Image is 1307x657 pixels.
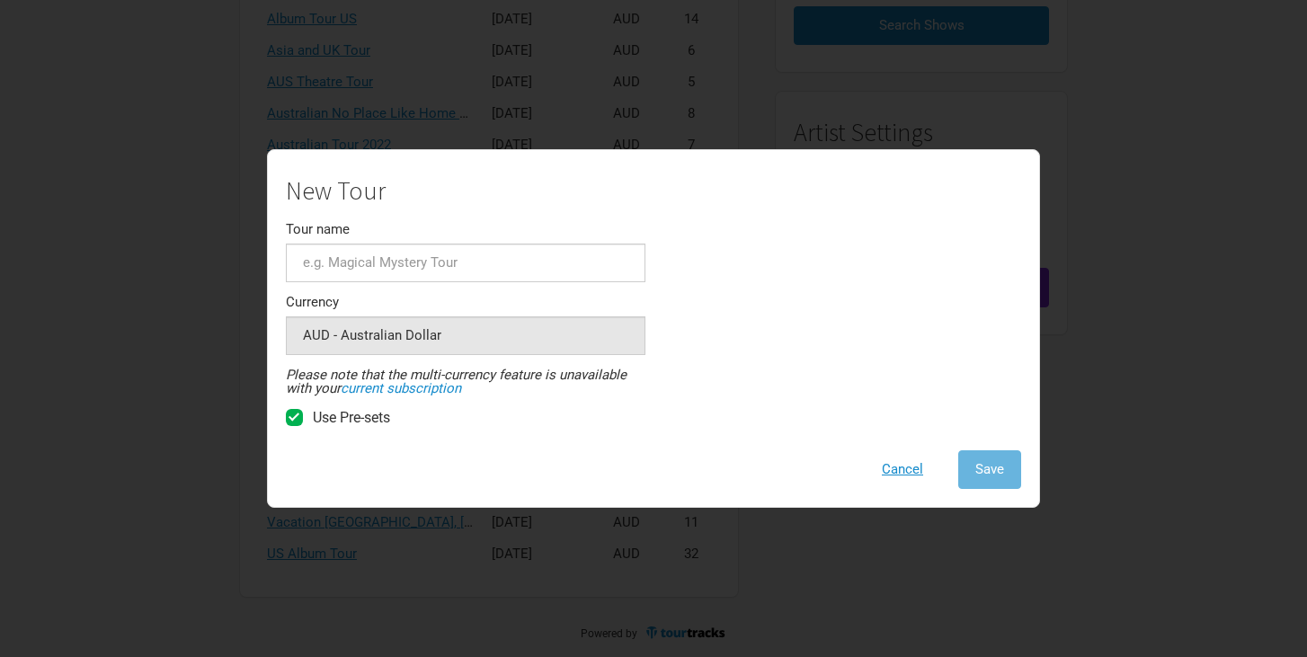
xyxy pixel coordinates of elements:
[286,223,350,236] label: Tour name
[286,244,645,282] input: e.g. Magical Mystery Tour
[865,460,940,476] a: Cancel
[865,450,940,489] button: Cancel
[341,380,461,396] a: current subscription
[286,177,645,205] h1: New Tour
[286,296,339,309] label: Currency
[958,450,1021,489] button: Save
[313,409,390,426] span: Use Pre-sets
[975,461,1004,477] span: Save
[286,368,645,395] div: Please note that the multi-currency feature is unavailable with your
